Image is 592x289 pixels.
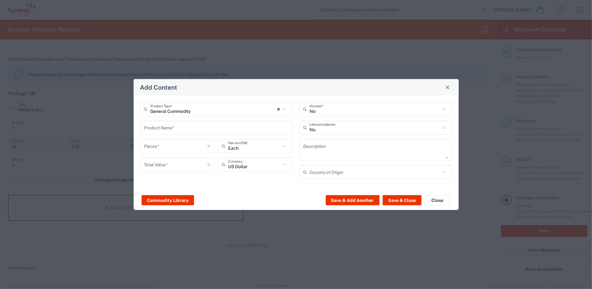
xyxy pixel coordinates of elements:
[425,195,450,205] button: Close
[142,195,194,205] button: Commodity Library
[383,195,421,205] button: Save & Close
[326,195,380,205] button: Save & Add Another
[443,83,452,92] button: Close
[140,83,177,92] h4: Add Content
